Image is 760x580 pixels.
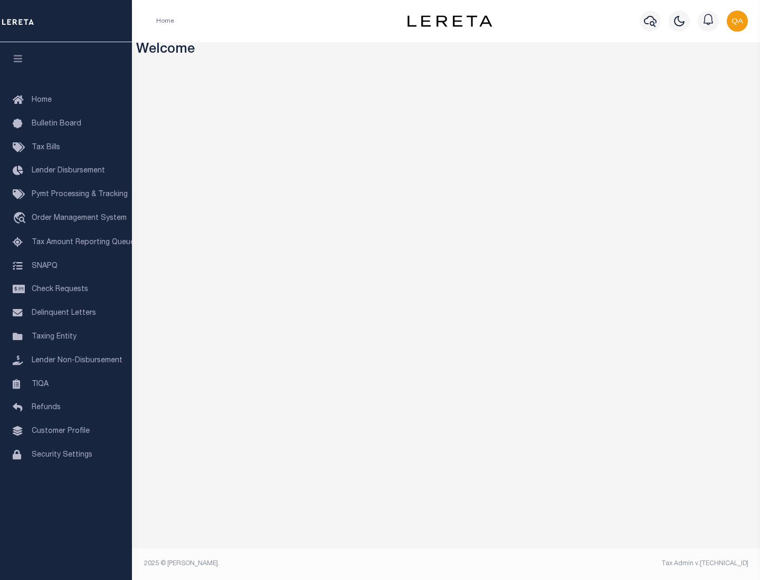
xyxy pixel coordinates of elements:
span: Taxing Entity [32,333,77,341]
span: Refunds [32,404,61,411]
span: Check Requests [32,286,88,293]
span: Security Settings [32,451,92,459]
i: travel_explore [13,212,30,226]
span: TIQA [32,380,49,388]
div: Tax Admin v.[TECHNICAL_ID] [454,559,748,568]
div: 2025 © [PERSON_NAME]. [136,559,446,568]
span: Lender Non-Disbursement [32,357,122,364]
span: Tax Bills [32,144,60,151]
img: logo-dark.svg [407,15,492,27]
span: Order Management System [32,215,127,222]
span: Pymt Processing & Tracking [32,191,128,198]
img: svg+xml;base64,PHN2ZyB4bWxucz0iaHR0cDovL3d3dy53My5vcmcvMjAwMC9zdmciIHBvaW50ZXItZXZlbnRzPSJub25lIi... [727,11,748,32]
span: Customer Profile [32,428,90,435]
span: Bulletin Board [32,120,81,128]
span: Delinquent Letters [32,310,96,317]
span: Tax Amount Reporting Queue [32,239,135,246]
span: SNAPQ [32,262,58,269]
span: Home [32,96,52,104]
li: Home [156,16,174,26]
span: Lender Disbursement [32,167,105,175]
h3: Welcome [136,42,756,59]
